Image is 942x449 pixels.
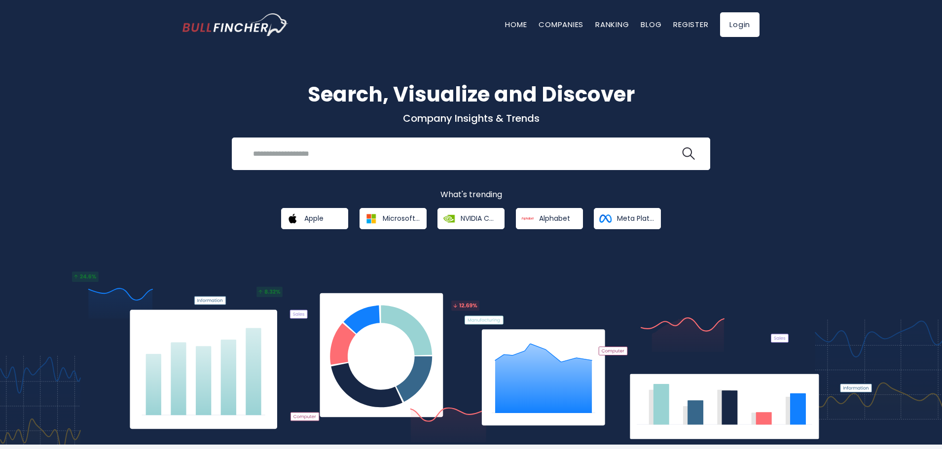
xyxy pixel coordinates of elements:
span: Alphabet [539,214,570,223]
a: Login [720,12,760,37]
img: search icon [682,147,695,160]
p: What's trending [182,190,760,200]
span: Meta Platforms [617,214,654,223]
p: Company Insights & Trends [182,112,760,125]
a: Blog [641,19,661,30]
a: Meta Platforms [594,208,661,229]
a: Companies [539,19,583,30]
a: Home [505,19,527,30]
img: bullfincher logo [182,13,289,36]
a: Register [673,19,708,30]
a: Go to homepage [182,13,289,36]
h1: Search, Visualize and Discover [182,79,760,110]
a: Alphabet [516,208,583,229]
span: Microsoft Corporation [383,214,420,223]
a: Apple [281,208,348,229]
a: Microsoft Corporation [360,208,427,229]
span: NVIDIA Corporation [461,214,498,223]
span: Apple [304,214,324,223]
a: Ranking [595,19,629,30]
a: NVIDIA Corporation [437,208,505,229]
